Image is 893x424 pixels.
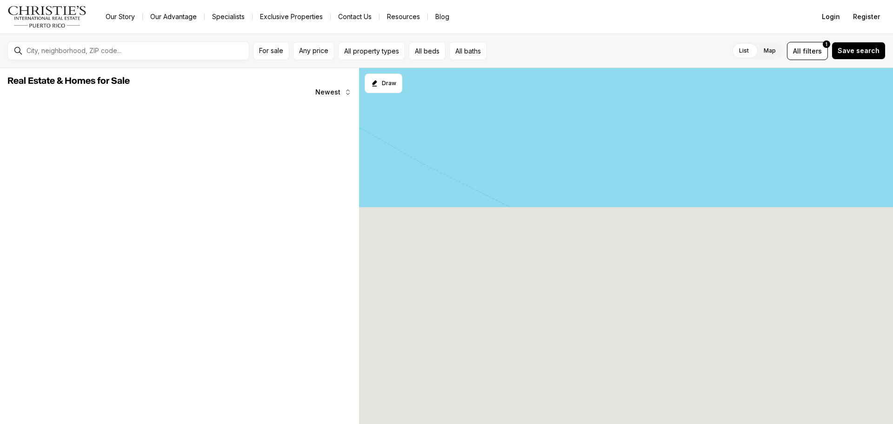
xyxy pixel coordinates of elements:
span: All [793,46,801,56]
button: Newest [310,83,357,101]
label: Map [756,42,783,59]
button: For sale [253,42,289,60]
button: All beds [409,42,446,60]
button: Start drawing [365,74,402,93]
label: List [732,42,756,59]
button: Allfilters1 [787,42,828,60]
img: logo [7,6,87,28]
span: filters [803,46,822,56]
a: Resources [380,10,427,23]
a: Blog [428,10,457,23]
button: Login [816,7,846,26]
a: Our Story [98,10,142,23]
button: All property types [338,42,405,60]
span: Newest [315,88,340,96]
span: Real Estate & Homes for Sale [7,76,130,86]
button: All baths [449,42,487,60]
span: Register [853,13,880,20]
a: Our Advantage [143,10,204,23]
span: For sale [259,47,283,54]
span: 1 [826,40,827,48]
a: Exclusive Properties [253,10,330,23]
button: Register [847,7,886,26]
span: Login [822,13,840,20]
span: Save search [838,47,880,54]
span: Any price [299,47,328,54]
button: Contact Us [331,10,379,23]
a: Specialists [205,10,252,23]
button: Any price [293,42,334,60]
button: Save search [832,42,886,60]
